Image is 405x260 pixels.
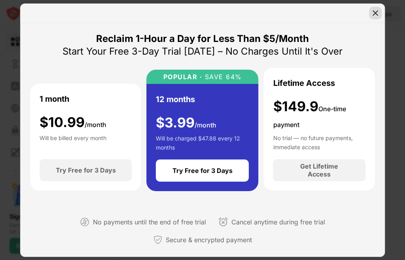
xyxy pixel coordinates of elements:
[62,45,343,58] div: Start Your Free 3-Day Trial [DATE] – No Charges Until It's Over
[40,134,106,150] div: Will be billed every month
[289,162,350,178] div: Get Lifetime Access
[153,235,163,245] img: secured-payment
[156,115,216,131] div: $ 3.99
[156,93,195,105] div: 12 months
[273,105,346,129] span: One-time payment
[273,99,365,131] div: $149.9
[273,77,335,89] div: Lifetime Access
[96,32,309,45] div: Reclaim 1-Hour a Day for Less Than $5/Month
[273,134,365,150] div: No trial — no future payments, immediate access
[85,121,106,129] span: /month
[40,114,106,131] div: $ 10.99
[163,73,202,81] div: POPULAR ·
[166,234,252,246] div: Secure & encrypted payment
[195,121,216,129] span: /month
[172,167,233,175] div: Try Free for 3 Days
[40,93,69,105] div: 1 month
[156,134,249,150] div: Will be charged $47.88 every 12 months
[93,216,206,228] div: No payments until the end of free trial
[202,73,242,81] div: SAVE 64%
[56,166,116,174] div: Try Free for 3 Days
[80,217,90,227] img: not-paying
[219,217,228,227] img: cancel-anytime
[231,216,325,228] div: Cancel anytime during free trial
